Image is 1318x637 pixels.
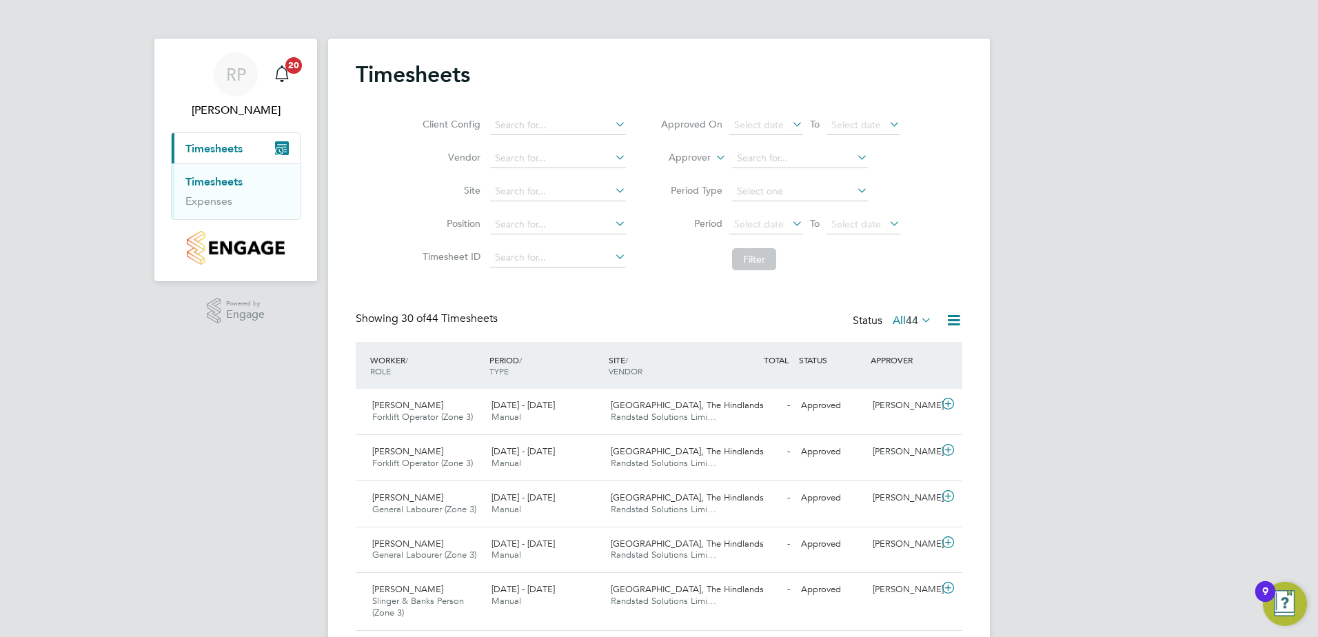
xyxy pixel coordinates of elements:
button: Open Resource Center, 9 new notifications [1263,582,1307,626]
span: Manual [491,411,521,423]
div: [PERSON_NAME] [867,487,939,509]
span: [GEOGRAPHIC_DATA], The Hindlands [611,445,764,457]
span: Forklift Operator (Zone 3) [372,457,473,469]
span: 20 [285,57,302,74]
input: Search for... [732,149,868,168]
div: Status [853,312,935,331]
span: / [405,354,408,365]
span: [PERSON_NAME] [372,538,443,549]
span: TOTAL [764,354,789,365]
span: [DATE] - [DATE] [491,399,555,411]
span: [DATE] - [DATE] [491,583,555,595]
img: countryside-properties-logo-retina.png [187,231,284,265]
div: [PERSON_NAME] [867,394,939,417]
button: Timesheets [172,133,300,163]
button: Filter [732,248,776,270]
span: [DATE] - [DATE] [491,445,555,457]
span: Forklift Operator (Zone 3) [372,411,473,423]
span: General Labourer (Zone 3) [372,549,476,560]
a: Go to home page [171,231,301,265]
label: Vendor [418,151,480,163]
div: Approved [795,533,867,556]
span: Slinger & Banks Person (Zone 3) [372,595,464,618]
input: Search for... [490,182,626,201]
div: - [724,441,795,463]
span: Select date [734,119,784,131]
span: [DATE] - [DATE] [491,492,555,503]
div: Showing [356,312,500,326]
a: 20 [268,52,296,97]
div: [PERSON_NAME] [867,441,939,463]
span: [DATE] - [DATE] [491,538,555,549]
label: Period Type [660,184,722,196]
span: Randstad Solutions Limi… [611,595,716,607]
div: Approved [795,441,867,463]
span: Randstad Solutions Limi… [611,503,716,515]
label: Position [418,217,480,230]
div: [PERSON_NAME] [867,533,939,556]
span: [PERSON_NAME] [372,583,443,595]
span: Randstad Solutions Limi… [611,549,716,560]
div: - [724,487,795,509]
div: Timesheets [172,163,300,219]
span: General Labourer (Zone 3) [372,503,476,515]
a: Powered byEngage [207,298,265,324]
span: Select date [734,218,784,230]
span: Randstad Solutions Limi… [611,411,716,423]
span: VENDOR [609,365,642,376]
div: WORKER [367,347,486,383]
span: [GEOGRAPHIC_DATA], The Hindlands [611,538,764,549]
label: All [893,314,932,327]
span: Timesheets [185,142,243,155]
div: - [724,533,795,556]
span: Manual [491,503,521,515]
input: Select one [732,182,868,201]
span: [GEOGRAPHIC_DATA], The Hindlands [611,492,764,503]
span: [GEOGRAPHIC_DATA], The Hindlands [611,399,764,411]
span: 44 Timesheets [401,312,498,325]
span: Select date [831,218,881,230]
span: / [519,354,522,365]
span: Manual [491,549,521,560]
div: APPROVER [867,347,939,372]
span: Randstad Solutions Limi… [611,457,716,469]
label: Timesheet ID [418,250,480,263]
span: RP [226,65,246,83]
span: [PERSON_NAME] [372,492,443,503]
span: / [625,354,628,365]
div: [PERSON_NAME] [867,578,939,601]
input: Search for... [490,248,626,267]
span: Ruben Poole [171,102,301,119]
input: Search for... [490,116,626,135]
div: SITE [605,347,724,383]
div: Approved [795,394,867,417]
span: ROLE [370,365,391,376]
div: STATUS [795,347,867,372]
span: To [806,214,824,232]
span: Engage [226,309,265,321]
a: Expenses [185,194,232,208]
span: 30 of [401,312,426,325]
label: Approved On [660,118,722,130]
div: 9 [1262,591,1268,609]
nav: Main navigation [154,39,317,281]
span: To [806,115,824,133]
input: Search for... [490,215,626,234]
label: Period [660,217,722,230]
div: - [724,578,795,601]
span: 44 [906,314,918,327]
label: Site [418,184,480,196]
h2: Timesheets [356,61,470,88]
div: Approved [795,487,867,509]
span: Manual [491,595,521,607]
a: RP[PERSON_NAME] [171,52,301,119]
span: Select date [831,119,881,131]
input: Search for... [490,149,626,168]
label: Client Config [418,118,480,130]
span: TYPE [489,365,509,376]
span: [PERSON_NAME] [372,445,443,457]
label: Approver [649,151,711,165]
a: Timesheets [185,175,243,188]
span: [PERSON_NAME] [372,399,443,411]
div: - [724,394,795,417]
